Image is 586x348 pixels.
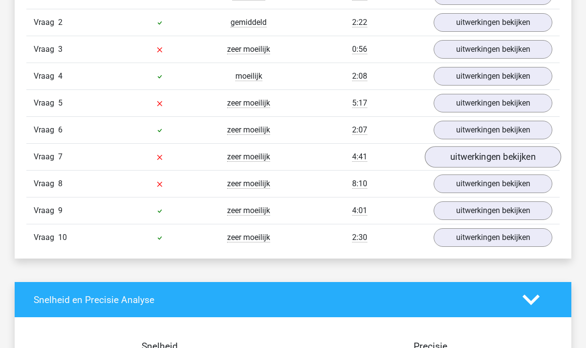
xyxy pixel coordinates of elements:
span: 5 [58,98,63,108]
span: 8:10 [352,179,367,189]
span: 4:41 [352,152,367,162]
span: Vraag [34,151,58,163]
a: uitwerkingen bekijken [434,40,552,59]
a: uitwerkingen bekijken [434,228,552,247]
span: Vraag [34,43,58,55]
span: 5:17 [352,98,367,108]
a: uitwerkingen bekijken [434,121,552,139]
span: 8 [58,179,63,188]
a: uitwerkingen bekijken [434,13,552,32]
span: zeer moeilijk [227,98,270,108]
span: 4:01 [352,206,367,216]
a: uitwerkingen bekijken [425,146,561,168]
span: zeer moeilijk [227,152,270,162]
span: Vraag [34,97,58,109]
span: 6 [58,125,63,134]
a: uitwerkingen bekijken [434,94,552,112]
span: 10 [58,233,67,242]
span: Vraag [34,178,58,190]
span: Vraag [34,17,58,28]
span: zeer moeilijk [227,44,270,54]
span: 2:30 [352,233,367,242]
span: 3 [58,44,63,54]
span: 4 [58,71,63,81]
a: uitwerkingen bekijken [434,174,552,193]
span: Vraag [34,70,58,82]
span: Vraag [34,232,58,243]
span: 7 [58,152,63,161]
span: moeilijk [235,71,262,81]
span: zeer moeilijk [227,206,270,216]
span: 2 [58,18,63,27]
span: Vraag [34,205,58,217]
span: gemiddeld [230,18,267,27]
span: 9 [58,206,63,215]
a: uitwerkingen bekijken [434,201,552,220]
a: uitwerkingen bekijken [434,67,552,86]
span: 2:22 [352,18,367,27]
h4: Snelheid en Precisie Analyse [34,294,508,305]
span: zeer moeilijk [227,233,270,242]
span: zeer moeilijk [227,125,270,135]
span: 2:07 [352,125,367,135]
span: Vraag [34,124,58,136]
span: 0:56 [352,44,367,54]
span: zeer moeilijk [227,179,270,189]
span: 2:08 [352,71,367,81]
